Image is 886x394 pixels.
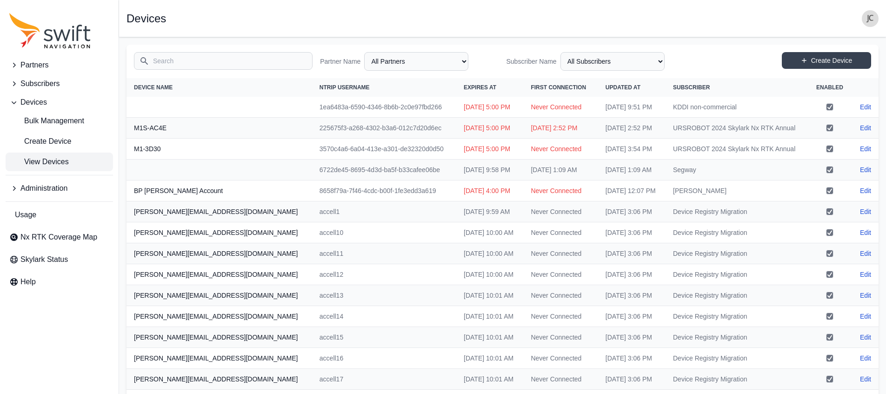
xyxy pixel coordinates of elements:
td: Device Registry Migration [666,264,808,285]
span: Bulk Management [9,115,84,127]
td: URSROBOT 2024 Skylark Nx RTK Annual [666,118,808,139]
td: Device Registry Migration [666,222,808,243]
td: [DATE] 10:00 AM [456,243,523,264]
td: [DATE] 5:00 PM [456,139,523,160]
td: Never Connected [523,285,598,306]
td: Never Connected [523,306,598,327]
td: accell10 [312,222,456,243]
span: Create Device [9,136,71,147]
td: Device Registry Migration [666,243,808,264]
td: [DATE] 3:06 PM [598,222,666,243]
td: [DATE] 3:06 PM [598,243,666,264]
td: 8658f79a-7f46-4cdc-b00f-1fe3edd3a619 [312,180,456,201]
a: Edit [860,312,871,321]
td: Never Connected [523,139,598,160]
td: 1ea6483a-6590-4346-8b6b-2c0e97fbd266 [312,97,456,118]
th: NTRIP Username [312,78,456,97]
select: Partner Name [364,52,468,71]
td: accell17 [312,369,456,390]
th: [PERSON_NAME][EMAIL_ADDRESS][DOMAIN_NAME] [127,348,312,369]
a: Edit [860,270,871,279]
a: Edit [860,144,871,154]
th: M1-3D30 [127,139,312,160]
td: accell14 [312,306,456,327]
a: Create Device [782,52,871,69]
a: View Devices [6,153,113,171]
a: Edit [860,102,871,112]
a: Help [6,273,113,291]
td: 225675f3-a268-4302-b3a6-012c7d20d6ec [312,118,456,139]
th: Device Name [127,78,312,97]
td: Never Connected [523,222,598,243]
span: Administration [20,183,67,194]
td: [DATE] 4:00 PM [456,180,523,201]
td: [DATE] 1:09 AM [523,160,598,180]
th: [PERSON_NAME][EMAIL_ADDRESS][DOMAIN_NAME] [127,201,312,222]
td: [DATE] 2:52 PM [598,118,666,139]
td: [DATE] 1:09 AM [598,160,666,180]
th: [PERSON_NAME][EMAIL_ADDRESS][DOMAIN_NAME] [127,369,312,390]
a: Edit [860,186,871,195]
a: Nx RTK Coverage Map [6,228,113,247]
th: [PERSON_NAME][EMAIL_ADDRESS][DOMAIN_NAME] [127,222,312,243]
td: Device Registry Migration [666,306,808,327]
th: [PERSON_NAME][EMAIL_ADDRESS][DOMAIN_NAME] [127,306,312,327]
td: [DATE] 3:06 PM [598,201,666,222]
a: Skylark Status [6,250,113,269]
a: Edit [860,165,871,174]
td: [DATE] 3:06 PM [598,369,666,390]
span: Usage [15,209,36,220]
td: URSROBOT 2024 Skylark Nx RTK Annual [666,139,808,160]
td: Device Registry Migration [666,327,808,348]
span: Partners [20,60,48,71]
span: Subscribers [20,78,60,89]
a: Edit [860,374,871,384]
a: Usage [6,206,113,224]
button: Subscribers [6,74,113,93]
td: [DATE] 2:52 PM [523,118,598,139]
span: Updated At [606,84,640,91]
th: Subscriber [666,78,808,97]
span: Expires At [464,84,496,91]
td: [DATE] 9:59 AM [456,201,523,222]
input: Search [134,52,313,70]
td: accell13 [312,285,456,306]
td: Device Registry Migration [666,201,808,222]
span: Nx RTK Coverage Map [20,232,97,243]
a: Edit [860,333,871,342]
th: Enabled [808,78,851,97]
td: Device Registry Migration [666,348,808,369]
td: [DATE] 10:01 AM [456,369,523,390]
button: Partners [6,56,113,74]
h1: Devices [127,13,166,24]
a: Edit [860,228,871,237]
td: Never Connected [523,348,598,369]
td: accell1 [312,201,456,222]
td: Never Connected [523,97,598,118]
th: [PERSON_NAME][EMAIL_ADDRESS][DOMAIN_NAME] [127,327,312,348]
td: [DATE] 5:00 PM [456,97,523,118]
td: [PERSON_NAME] [666,180,808,201]
td: [DATE] 5:00 PM [456,118,523,139]
td: [DATE] 9:51 PM [598,97,666,118]
td: Never Connected [523,201,598,222]
th: [PERSON_NAME][EMAIL_ADDRESS][DOMAIN_NAME] [127,285,312,306]
span: Skylark Status [20,254,68,265]
th: M1S-AC4E [127,118,312,139]
td: [DATE] 3:06 PM [598,285,666,306]
a: Edit [860,291,871,300]
th: BP [PERSON_NAME] Account [127,180,312,201]
td: accell15 [312,327,456,348]
td: [DATE] 3:54 PM [598,139,666,160]
td: [DATE] 3:06 PM [598,327,666,348]
td: Never Connected [523,243,598,264]
td: accell16 [312,348,456,369]
td: Segway [666,160,808,180]
td: [DATE] 12:07 PM [598,180,666,201]
span: View Devices [9,156,69,167]
td: accell12 [312,264,456,285]
td: 6722de45-8695-4d3d-ba5f-b33cafee06be [312,160,456,180]
button: Administration [6,179,113,198]
label: Partner Name [320,57,360,66]
td: [DATE] 3:06 PM [598,306,666,327]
